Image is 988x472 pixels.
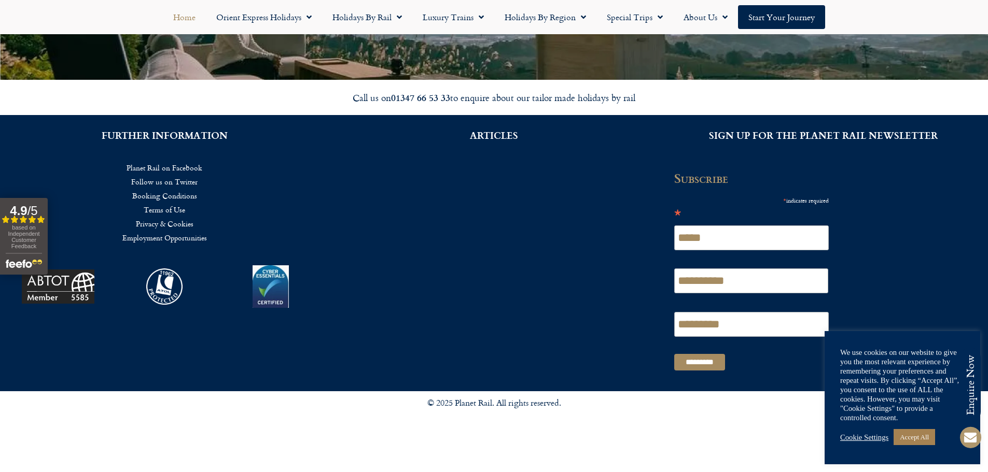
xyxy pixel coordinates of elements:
a: Planet Rail on Facebook [16,161,314,175]
a: Luxury Trains [412,5,494,29]
h2: FURTHER INFORMATION [16,131,314,140]
p: © 2025 Planet Rail. All rights reserved. [199,396,790,410]
h2: ARTICLES [345,131,643,140]
a: About Us [673,5,738,29]
nav: Menu [16,161,314,245]
a: Special Trips [596,5,673,29]
h2: Subscribe [674,171,835,185]
div: We use cookies on our website to give you the most relevant experience by remembering your prefer... [840,348,965,422]
nav: Menu [5,5,983,29]
a: Privacy & Cookies [16,217,314,231]
div: indicates required [674,193,829,206]
a: Cookie Settings [840,433,888,442]
a: Start your Journey [738,5,825,29]
a: Booking Conditions [16,189,314,203]
a: Holidays by Region [494,5,596,29]
a: Accept All [894,429,935,445]
a: Terms of Use [16,203,314,217]
div: Call us on to enquire about our tailor made holidays by rail [204,92,785,104]
a: Follow us on Twitter [16,175,314,189]
strong: 01347 66 53 33 [391,91,450,104]
a: Home [163,5,206,29]
a: Holidays by Rail [322,5,412,29]
a: Orient Express Holidays [206,5,322,29]
a: Employment Opportunities [16,231,314,245]
h2: SIGN UP FOR THE PLANET RAIL NEWSLETTER [674,131,972,140]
